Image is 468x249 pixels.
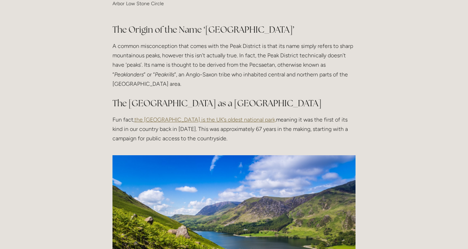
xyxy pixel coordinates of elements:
p: A common misconception that comes with the Peak District is that its name simply refers to sharp ... [112,41,356,89]
p: Fun fact, meaning it was the first of its kind in our country back in [DATE]. This was approximat... [112,115,356,143]
h2: The [GEOGRAPHIC_DATA] as a [GEOGRAPHIC_DATA] [112,97,356,109]
em: Peaklanders [114,71,144,78]
em: Peakrills [155,71,174,78]
a: the [GEOGRAPHIC_DATA] is the UK’s oldest national park, [134,116,276,123]
h2: The Origin of the Name ‘[GEOGRAPHIC_DATA]’ [112,24,356,36]
p: Arbor Low Stone Circle [112,1,356,7]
